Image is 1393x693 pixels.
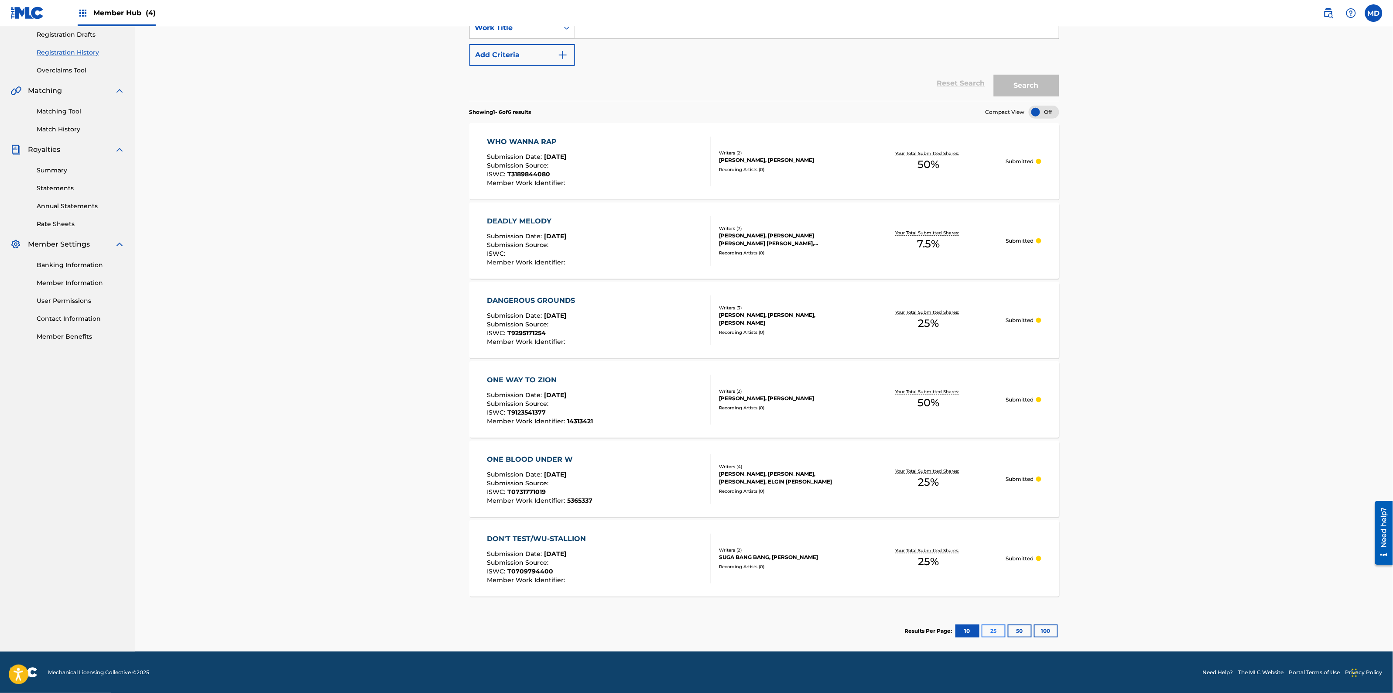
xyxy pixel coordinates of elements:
p: Your Total Submitted Shares: [896,309,962,316]
div: [PERSON_NAME], [PERSON_NAME] [719,156,851,164]
span: Submission Date : [487,153,544,161]
div: Recording Artists ( 0 ) [719,405,851,411]
div: Recording Artists ( 0 ) [719,250,851,256]
p: Submitted [1006,475,1034,483]
button: 25 [982,624,1006,638]
p: Showing 1 - 6 of 6 results [469,108,531,116]
span: 25 % [918,554,939,569]
span: Member Work Identifier : [487,258,567,266]
span: Submission Date : [487,470,544,478]
span: 5365337 [567,497,592,504]
span: Submission Source : [487,320,551,328]
span: Submission Source : [487,161,551,169]
p: Submitted [1006,316,1034,324]
p: Submitted [1006,158,1034,165]
a: DON'T TEST/WU-STALLIONSubmission Date:[DATE]Submission Source:ISWC:T0709794400Member Work Identif... [469,520,1059,597]
a: Registration History [37,48,125,57]
a: Contact Information [37,314,125,323]
img: Matching [10,86,21,96]
img: Member Settings [10,239,21,250]
span: Submission Source : [487,400,551,408]
a: Banking Information [37,261,125,270]
p: Your Total Submitted Shares: [896,547,962,554]
img: 9d2ae6d4665cec9f34b9.svg [558,50,568,60]
div: Recording Artists ( 0 ) [719,563,851,570]
a: Rate Sheets [37,220,125,229]
span: T0709794400 [507,567,553,575]
span: Member Work Identifier : [487,338,567,346]
a: Need Help? [1203,669,1233,676]
a: Overclaims Tool [37,66,125,75]
a: Portal Terms of Use [1289,669,1340,676]
span: Royalties [28,144,60,155]
span: 14313421 [567,417,593,425]
p: Your Total Submitted Shares: [896,230,962,236]
div: Recording Artists ( 0 ) [719,329,851,336]
img: search [1323,8,1334,18]
p: Submitted [1006,237,1034,245]
span: Member Settings [28,239,90,250]
p: Your Total Submitted Shares: [896,388,962,395]
a: Public Search [1320,4,1337,22]
a: Statements [37,184,125,193]
span: Matching [28,86,62,96]
span: ISWC : [487,488,507,496]
p: Submitted [1006,555,1034,563]
a: ONE BLOOD UNDER WSubmission Date:[DATE]Submission Source:ISWC:T0731771019Member Work Identifier:5... [469,441,1059,517]
button: 50 [1008,624,1032,638]
span: ISWC : [487,408,507,416]
img: expand [114,86,125,96]
a: The MLC Website [1239,669,1284,676]
span: T3189844080 [507,170,550,178]
img: MLC Logo [10,7,44,19]
div: DEADLY MELODY [487,216,567,226]
span: [DATE] [544,153,566,161]
p: Your Total Submitted Shares: [896,150,962,157]
span: [DATE] [544,232,566,240]
span: Submission Date : [487,550,544,558]
p: Your Total Submitted Shares: [896,468,962,474]
img: Royalties [10,144,21,155]
span: [DATE] [544,470,566,478]
span: Member Hub [93,8,156,18]
img: expand [114,144,125,155]
a: Summary [37,166,125,175]
span: Member Work Identifier : [487,179,567,187]
span: Compact View [986,108,1025,116]
form: Search Form [469,17,1059,101]
div: [PERSON_NAME], [PERSON_NAME], [PERSON_NAME], ELGIN [PERSON_NAME] [719,470,851,486]
a: Registration Drafts [37,30,125,39]
div: [PERSON_NAME], [PERSON_NAME] [PERSON_NAME] [PERSON_NAME], [PERSON_NAME], [PERSON_NAME], ELGIN [PE... [719,232,851,247]
button: 10 [955,624,979,638]
div: ONE BLOOD UNDER W [487,454,592,465]
span: ISWC : [487,567,507,575]
span: 50 % [917,157,939,172]
span: (4) [146,9,156,17]
a: WHO WANNA RAPSubmission Date:[DATE]Submission Source:ISWC:T3189844080Member Work Identifier:Write... [469,123,1059,199]
a: Privacy Policy [1345,669,1383,676]
img: help [1346,8,1356,18]
span: Member Work Identifier : [487,497,567,504]
div: Writers ( 2 ) [719,150,851,156]
div: [PERSON_NAME], [PERSON_NAME], [PERSON_NAME] [719,311,851,327]
div: Writers ( 2 ) [719,547,851,553]
span: ISWC : [487,250,507,257]
a: ONE WAY TO ZIONSubmission Date:[DATE]Submission Source:ISWC:T9123541377Member Work Identifier:143... [469,361,1059,438]
span: [DATE] [544,391,566,399]
div: Work Title [475,23,554,33]
button: Add Criteria [469,44,575,66]
span: 25 % [918,474,939,490]
button: 100 [1034,624,1058,638]
div: Recording Artists ( 0 ) [719,166,851,173]
span: Submission Source : [487,559,551,566]
span: Member Work Identifier : [487,417,567,425]
img: expand [114,239,125,250]
span: Submission Date : [487,232,544,240]
a: DANGEROUS GROUNDSSubmission Date:[DATE]Submission Source:ISWC:T9295171254Member Work Identifier:W... [469,282,1059,358]
a: Matching Tool [37,107,125,116]
span: ISWC : [487,329,507,337]
div: WHO WANNA RAP [487,137,567,147]
span: Member Work Identifier : [487,576,567,584]
span: ISWC : [487,170,507,178]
